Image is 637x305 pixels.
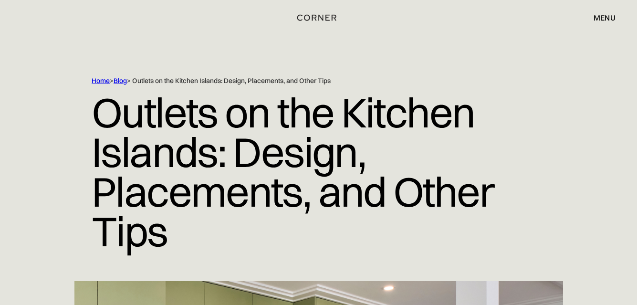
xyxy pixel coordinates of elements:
[584,10,616,26] div: menu
[92,76,110,85] a: Home
[594,14,616,21] div: menu
[114,76,127,85] a: Blog
[296,11,342,24] a: home
[92,85,545,259] h1: Outlets on the Kitchen Islands: Design, Placements, and Other Tips
[92,76,540,85] div: > > Outlets on the Kitchen Islands: Design, Placements, and Other Tips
